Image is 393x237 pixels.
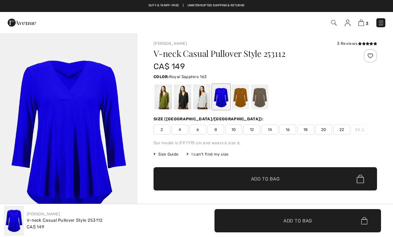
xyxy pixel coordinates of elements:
span: 12 [243,125,260,135]
span: 4 [172,125,188,135]
div: I can't find my size [187,151,228,157]
div: Java [251,84,268,109]
img: 1ère Avenue [8,16,36,29]
span: Color: [154,74,169,79]
span: 18 [297,125,314,135]
img: Menu [378,20,384,26]
button: Add to Bag [154,167,377,190]
span: 14 [261,125,278,135]
span: 6 [190,125,206,135]
span: 3 [366,21,368,26]
div: Our model is 5'9"/175 cm and wears a size 6. [154,140,377,146]
img: Bag.svg [361,217,367,224]
img: V-Neck Casual Pullover Style 253112 [4,206,24,236]
a: [PERSON_NAME] [154,41,187,46]
div: Royal Sapphire 163 [212,84,230,109]
span: CA$ 149 [27,224,44,229]
span: 16 [279,125,296,135]
div: Black [174,84,191,109]
span: Size Guide [154,151,179,157]
img: Search [331,20,337,26]
div: V-neck Casual Pullover Style 253112 [27,217,103,224]
div: Artichoke [155,84,172,109]
span: Add to Bag [251,176,280,182]
button: Add to Bag [214,209,381,232]
span: 22 [333,125,350,135]
div: Medallion [232,84,249,109]
div: Vanilla 30 [193,84,210,109]
a: [PERSON_NAME] [27,212,60,216]
span: CA$ 149 [154,62,185,71]
img: ring-m.svg [361,128,364,131]
div: 3 Reviews [337,41,377,47]
img: Bag.svg [357,175,364,183]
a: 3 [358,19,368,27]
span: Royal Sapphire 163 [169,74,206,79]
span: 24 [351,125,368,135]
span: 20 [315,125,332,135]
span: Add to Bag [283,217,312,224]
span: 2 [154,125,170,135]
img: Shopping Bag [358,20,364,26]
a: 1ère Avenue [8,19,36,25]
span: 10 [225,125,242,135]
img: My Info [345,20,350,26]
span: 8 [207,125,224,135]
h1: V-neck Casual Pullover Style 253112 [154,49,340,58]
div: Size ([GEOGRAPHIC_DATA]/[GEOGRAPHIC_DATA]): [154,116,265,122]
